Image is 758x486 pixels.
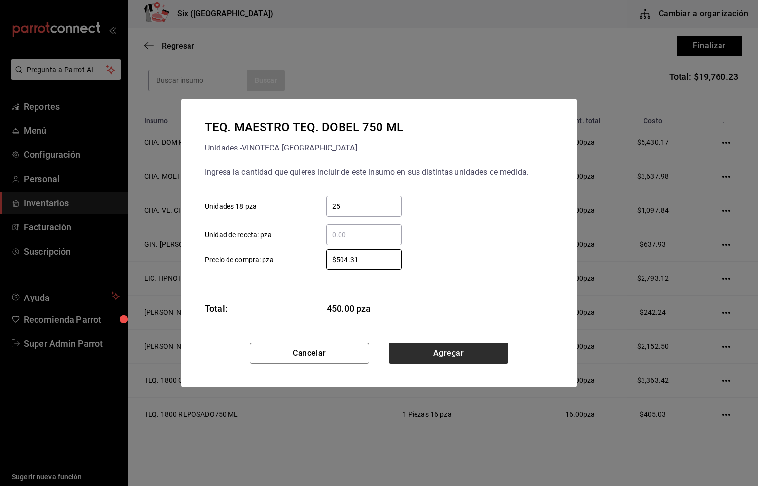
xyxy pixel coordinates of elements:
input: Precio de compra: pza [326,254,402,265]
span: Unidad de receta: pza [205,230,272,240]
button: Cancelar [250,343,369,364]
div: Total: [205,302,227,315]
span: Precio de compra: pza [205,255,274,265]
div: Ingresa la cantidad que quieres incluir de este insumo en sus distintas unidades de medida. [205,164,553,180]
div: Unidades - VINOTECA [GEOGRAPHIC_DATA] [205,140,403,156]
input: Unidades 18 pza [326,200,402,212]
button: Agregar [389,343,508,364]
div: TEQ. MAESTRO TEQ. DOBEL 750 ML [205,118,403,136]
input: Unidad de receta: pza [326,229,402,241]
span: 450.00 pza [327,302,402,315]
span: Unidades 18 pza [205,201,257,212]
